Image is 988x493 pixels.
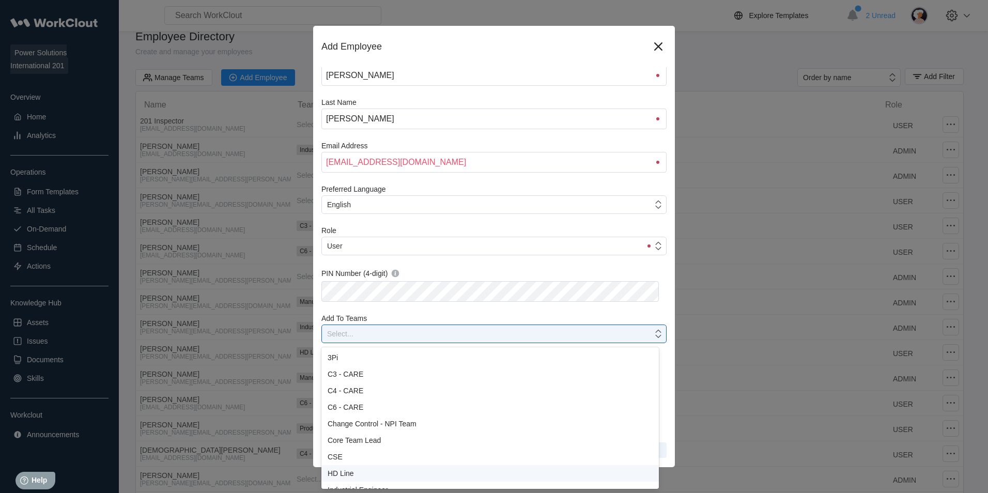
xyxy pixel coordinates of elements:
[328,469,653,477] div: HD Line
[321,268,667,281] label: PIN Number (4-digit)
[321,98,667,109] label: Last Name
[328,436,653,444] div: Core Team Lead
[328,370,653,378] div: C3 - CARE
[321,314,667,325] label: Add To Teams
[328,403,653,411] div: C6 - CARE
[321,41,650,52] div: Add Employee
[321,226,667,237] label: Role
[327,330,353,338] div: Select...
[327,201,351,209] div: English
[327,242,343,250] div: User
[328,353,653,362] div: 3Pi
[321,142,667,152] label: Email Address
[321,65,667,86] input: First Name
[328,420,653,428] div: Change Control - NPI Team
[328,387,653,395] div: C4 - CARE
[321,109,667,129] input: Last Name
[328,453,653,461] div: CSE
[321,152,667,173] input: Enter your email
[321,185,667,195] label: Preferred Language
